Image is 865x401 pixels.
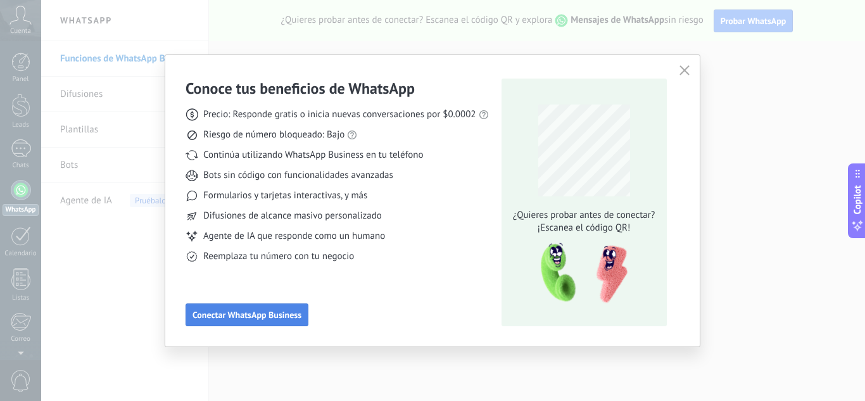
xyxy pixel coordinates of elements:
[203,149,423,162] span: Continúa utilizando WhatsApp Business en tu teléfono
[509,222,659,234] span: ¡Escanea el código QR!
[530,239,630,307] img: qr-pic-1x.png
[186,303,308,326] button: Conectar WhatsApp Business
[203,210,382,222] span: Difusiones de alcance masivo personalizado
[203,169,393,182] span: Bots sin código con funcionalidades avanzadas
[203,108,476,121] span: Precio: Responde gratis o inicia nuevas conversaciones por $0.0002
[193,310,301,319] span: Conectar WhatsApp Business
[203,230,385,243] span: Agente de IA que responde como un humano
[203,189,367,202] span: Formularios y tarjetas interactivas, y más
[203,250,354,263] span: Reemplaza tu número con tu negocio
[203,129,344,141] span: Riesgo de número bloqueado: Bajo
[509,209,659,222] span: ¿Quieres probar antes de conectar?
[851,185,864,214] span: Copilot
[186,79,415,98] h3: Conoce tus beneficios de WhatsApp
